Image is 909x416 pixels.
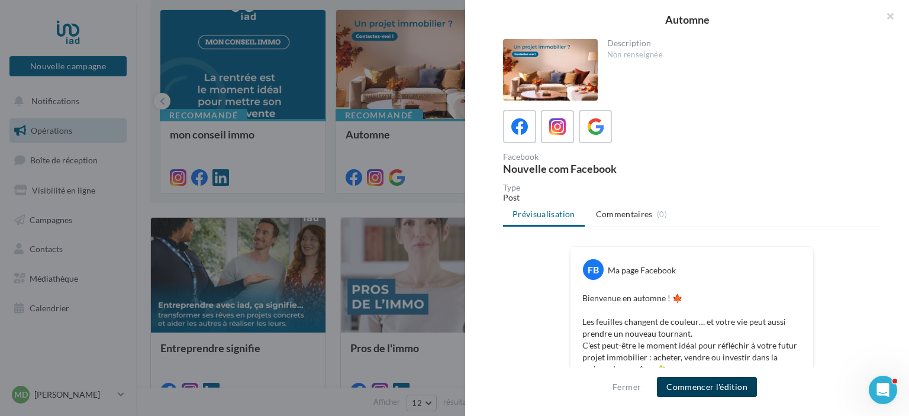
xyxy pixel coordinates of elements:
button: Commencer l'édition [657,377,757,397]
div: FB [583,259,604,280]
div: Ma page Facebook [608,265,676,276]
span: (0) [657,209,667,219]
div: Nouvelle com Facebook [503,163,687,174]
div: Facebook [503,153,687,161]
div: Automne [484,14,890,25]
div: Type [503,183,881,192]
div: Description [607,39,872,47]
div: Non renseignée [607,50,872,60]
iframe: Intercom live chat [869,376,897,404]
button: Fermer [608,380,646,394]
span: Commentaires [596,208,653,220]
div: Post [503,192,881,204]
